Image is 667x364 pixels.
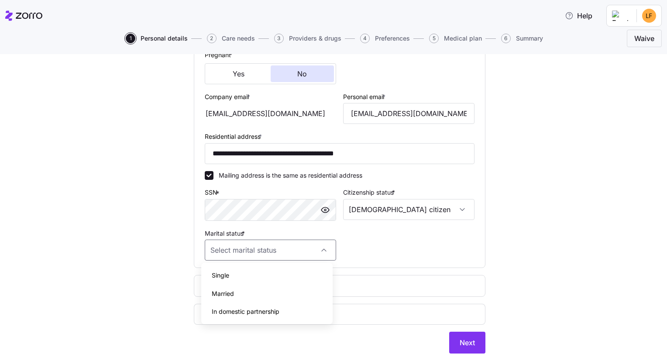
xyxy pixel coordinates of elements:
span: 4 [360,34,370,43]
span: 1 [126,34,135,43]
img: bbc842f2a2163ee31191fc0247deca82 [642,9,656,23]
input: Email [343,103,474,124]
span: Summary [516,35,543,41]
span: Preferences [375,35,410,41]
button: Waive [627,30,662,47]
span: 5 [429,34,439,43]
button: Help [558,7,599,24]
label: Residential address [205,132,264,141]
span: Single [212,271,229,280]
a: 1Personal details [124,34,188,43]
label: Citizenship status [343,188,397,197]
button: 6Summary [501,34,543,43]
button: Next [449,332,485,354]
button: 4Preferences [360,34,410,43]
button: 2Care needs [207,34,255,43]
button: 5Medical plan [429,34,482,43]
span: Yes [233,70,244,77]
span: Waive [634,33,654,44]
img: Employer logo [612,10,629,21]
input: Select marital status [205,240,336,261]
button: 3Providers & drugs [274,34,341,43]
label: Marital status [205,229,247,238]
span: Personal details [141,35,188,41]
button: 1Personal details [126,34,188,43]
span: Married [212,289,234,299]
label: SSN [205,188,221,197]
label: Personal email [343,92,387,102]
span: In domestic partnership [212,307,279,316]
span: Help [565,10,592,21]
span: Medical plan [444,35,482,41]
span: No [297,70,307,77]
span: 3 [274,34,284,43]
input: Select citizenship status [343,199,474,220]
span: Next [460,337,475,348]
label: Mailing address is the same as residential address [213,171,362,180]
span: Providers & drugs [289,35,341,41]
span: Care needs [222,35,255,41]
label: Pregnant [205,50,234,60]
label: Company email [205,92,252,102]
span: 2 [207,34,217,43]
span: 6 [501,34,511,43]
